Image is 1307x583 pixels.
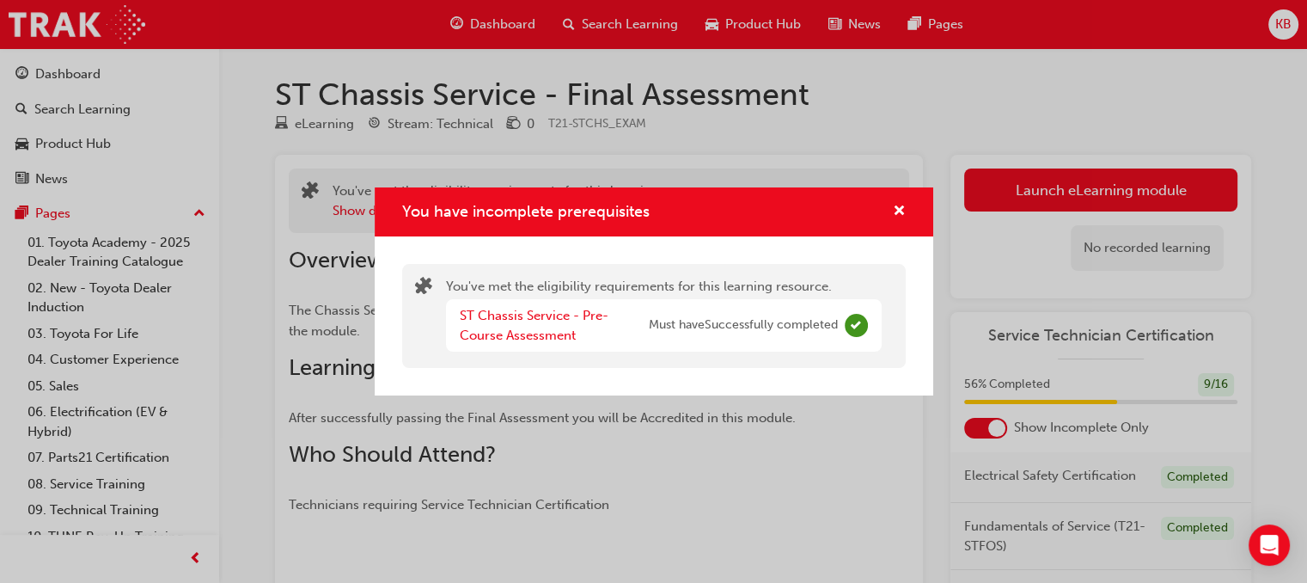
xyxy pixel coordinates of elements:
[893,201,906,223] button: cross-icon
[415,279,432,298] span: puzzle-icon
[375,187,933,396] div: You have incomplete prerequisites
[893,205,906,220] span: cross-icon
[1249,525,1290,566] div: Open Intercom Messenger
[446,277,882,356] div: You've met the eligibility requirements for this learning resource.
[402,202,650,221] span: You have incomplete prerequisites
[649,316,838,335] span: Must have Successfully completed
[845,314,868,337] span: Complete
[460,308,608,343] a: ST Chassis Service - Pre-Course Assessment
